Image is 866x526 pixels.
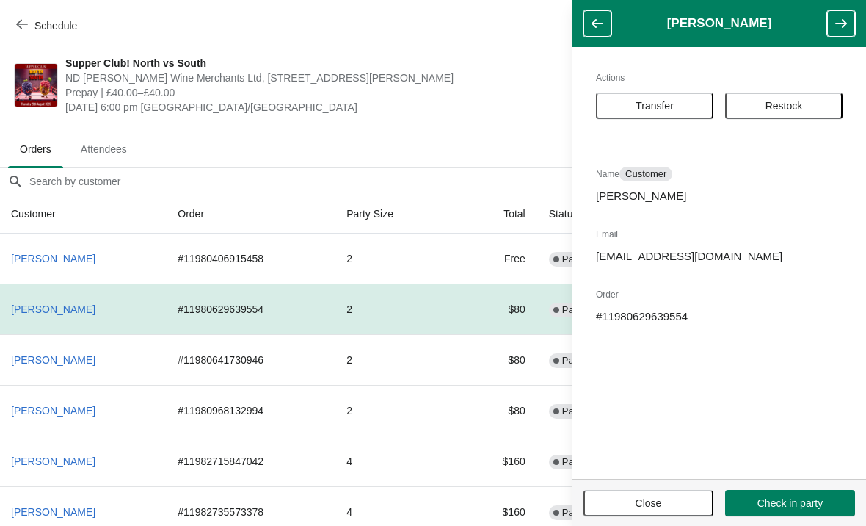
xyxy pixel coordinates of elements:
span: Paid [562,304,581,316]
th: Order [166,195,335,234]
button: Close [583,490,713,516]
th: Party Size [335,195,443,234]
button: Restock [725,93,843,119]
span: Attendees [69,136,139,162]
th: Total [443,195,537,234]
span: Paid [562,253,581,265]
span: Supper Club! North vs South [65,56,589,71]
span: Paid [562,355,581,367]
button: Transfer [596,93,713,119]
span: Customer [625,168,666,180]
h2: Actions [596,71,843,85]
span: Prepay | £40.00–£40.00 [65,85,589,100]
td: 2 [335,284,443,334]
span: [PERSON_NAME] [11,405,95,417]
td: Free [443,234,537,284]
button: [PERSON_NAME] [5,347,101,373]
span: Orders [8,136,63,162]
button: [PERSON_NAME] [5,448,101,475]
p: [PERSON_NAME] [596,189,843,203]
h1: [PERSON_NAME] [611,16,827,31]
span: Check in party [757,497,823,509]
h2: Order [596,287,843,302]
td: $80 [443,334,537,385]
span: Paid [562,406,581,417]
span: [PERSON_NAME] [11,455,95,467]
span: [PERSON_NAME] [11,303,95,315]
td: 2 [335,234,443,284]
td: $160 [443,436,537,486]
th: Status [537,195,633,234]
button: [PERSON_NAME] [5,397,101,424]
td: # 11980968132994 [166,385,335,436]
span: Close [636,497,662,509]
input: Search by customer [29,168,865,195]
span: [PERSON_NAME] [11,354,95,366]
span: Transfer [636,100,674,112]
span: [DATE] 6:00 pm [GEOGRAPHIC_DATA]/[GEOGRAPHIC_DATA] [65,100,589,115]
td: # 11980406915458 [166,234,335,284]
button: [PERSON_NAME] [5,499,101,525]
span: Paid [562,507,581,519]
td: # 11980641730946 [166,334,335,385]
td: 4 [335,436,443,486]
button: Schedule [7,12,89,39]
td: # 11982715847042 [166,436,335,486]
td: # 11980629639554 [166,284,335,334]
button: Check in party [725,490,855,516]
span: Schedule [34,20,77,32]
td: $80 [443,385,537,436]
td: 2 [335,385,443,436]
p: [EMAIL_ADDRESS][DOMAIN_NAME] [596,249,843,264]
span: [PERSON_NAME] [11,506,95,518]
span: Paid [562,456,581,468]
span: [PERSON_NAME] [11,253,95,264]
span: Restock [765,100,803,112]
h2: Name [596,167,843,181]
span: ND [PERSON_NAME] Wine Merchants Ltd, [STREET_ADDRESS][PERSON_NAME] [65,71,589,85]
img: Supper Club! North vs South [15,64,57,107]
td: $80 [443,284,537,334]
button: [PERSON_NAME] [5,245,101,272]
button: [PERSON_NAME] [5,296,101,323]
p: # 11980629639554 [596,309,843,324]
td: 2 [335,334,443,385]
h2: Email [596,227,843,242]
